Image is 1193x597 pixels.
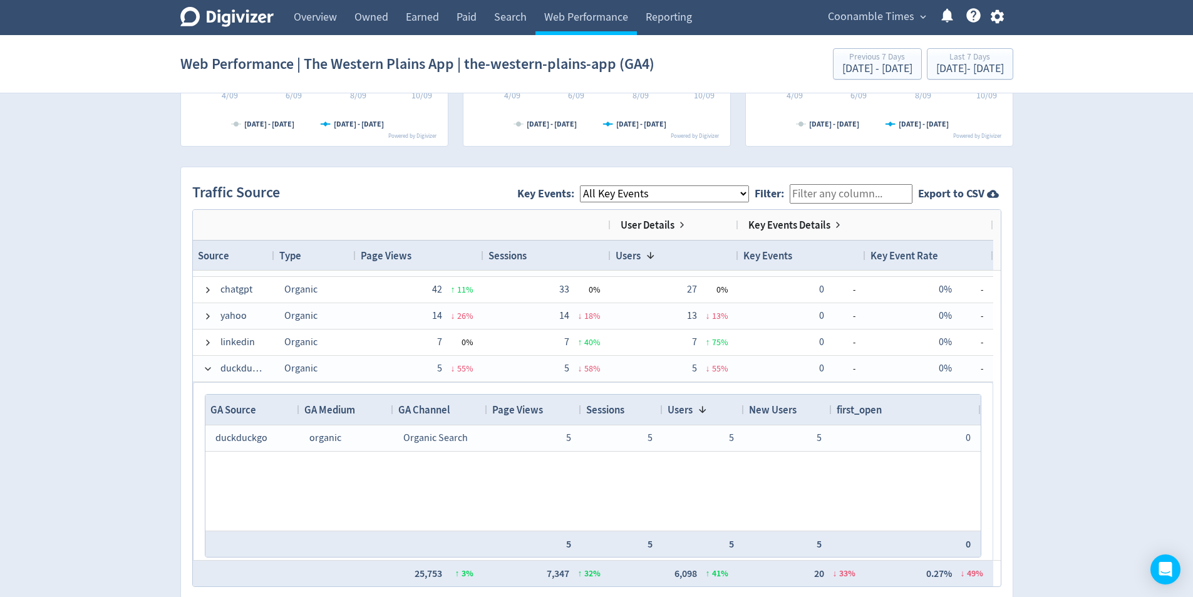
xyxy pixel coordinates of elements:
span: ↑ [451,284,455,295]
span: 27 [687,283,697,296]
span: GA Medium [304,403,355,417]
span: Users [668,403,693,417]
text: 6/09 [850,90,867,101]
span: 33 % [839,568,855,579]
text: [DATE] - [DATE] [616,119,666,129]
span: duckduckgo [220,356,263,381]
span: Organic [284,283,318,296]
span: 0% [939,362,952,375]
text: Powered by Digivizer [671,132,720,140]
text: [DATE] - [DATE] [333,119,383,129]
text: [DATE] - [DATE] [809,119,859,129]
span: 0% [939,309,952,322]
span: User Details [621,218,674,232]
span: ↓ [706,363,710,374]
span: 0 % [716,284,728,295]
span: chatgpt [220,278,252,302]
span: 5 [566,537,571,551]
span: 14 [432,309,442,322]
span: 5 [817,537,822,551]
label: Filter: [755,186,790,201]
text: 8/09 [914,90,931,101]
span: first_open [837,403,882,417]
text: 4/09 [504,90,520,101]
span: Organic [284,336,318,348]
div: Previous 7 Days [842,53,912,63]
span: Sessions [488,249,527,262]
span: Page Views [492,403,543,417]
span: ↑ [706,568,710,579]
span: 7 [437,336,442,348]
span: 5 [648,537,653,551]
span: Key Events Details [748,218,830,232]
span: ↑ [578,568,582,579]
span: - [952,304,983,328]
span: 0% [939,336,952,348]
span: Key Events [743,249,792,262]
span: 5 [692,362,697,375]
span: New Users [749,403,797,417]
span: expand_more [917,11,929,23]
span: 75 % [712,336,728,348]
span: ↓ [706,310,710,321]
span: 49 % [967,568,983,579]
span: 33 [559,283,569,296]
span: 5 [729,432,734,444]
span: - [952,356,983,381]
span: 13 % [712,310,728,321]
div: Last 7 Days [936,53,1004,63]
span: - [824,330,855,355]
span: Sessions [586,403,624,417]
button: Coonamble Times [824,7,929,27]
text: 10/09 [411,90,432,101]
span: 25,753 [415,567,442,580]
text: Powered by Digivizer [953,132,1002,140]
label: Key Events: [517,186,580,201]
text: 6/09 [568,90,584,101]
span: 0 [819,309,824,322]
span: linkedin [220,330,255,355]
span: Type [279,249,301,262]
span: 32 % [584,568,601,579]
span: 0 % [462,336,473,348]
text: 10/09 [694,90,715,101]
span: 20 [814,567,824,580]
span: 7,347 [547,567,569,580]
span: Source [198,249,229,262]
span: ↓ [451,363,455,374]
span: Organic [284,362,318,375]
span: ↓ [961,568,965,579]
span: ↓ [578,310,582,321]
span: 58 % [584,363,601,374]
span: ↓ [451,310,455,321]
span: 0 [966,432,971,444]
text: [DATE] - [DATE] [527,119,577,129]
span: organic [309,432,341,444]
span: Key Event Rate [870,249,938,262]
button: Last 7 Days[DATE]- [DATE] [927,48,1013,80]
span: 0% [939,283,952,296]
text: 8/09 [349,90,366,101]
span: Organic [284,309,318,322]
span: 0 [819,336,824,348]
span: Page Views [361,249,411,262]
span: - [824,304,855,328]
div: Open Intercom Messenger [1150,554,1180,584]
span: Coonamble Times [828,7,914,27]
input: Filter any column... [790,184,912,204]
span: 5 [566,432,571,444]
span: 0 [819,362,824,375]
h1: Web Performance | The Western Plains App | the-western-plains-app (GA4) [180,44,654,84]
span: 5 [564,362,569,375]
span: 18 % [584,310,601,321]
span: ↑ [706,336,710,348]
h2: Traffic Source [192,182,286,204]
span: duckduckgo [215,432,267,444]
span: 5 [817,432,822,444]
div: [DATE] - [DATE] [936,63,1004,75]
span: Users [616,249,641,262]
span: 5 [437,362,442,375]
text: [DATE] - [DATE] [898,119,948,129]
text: 4/09 [222,90,238,101]
button: Previous 7 Days[DATE] - [DATE] [833,48,922,80]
